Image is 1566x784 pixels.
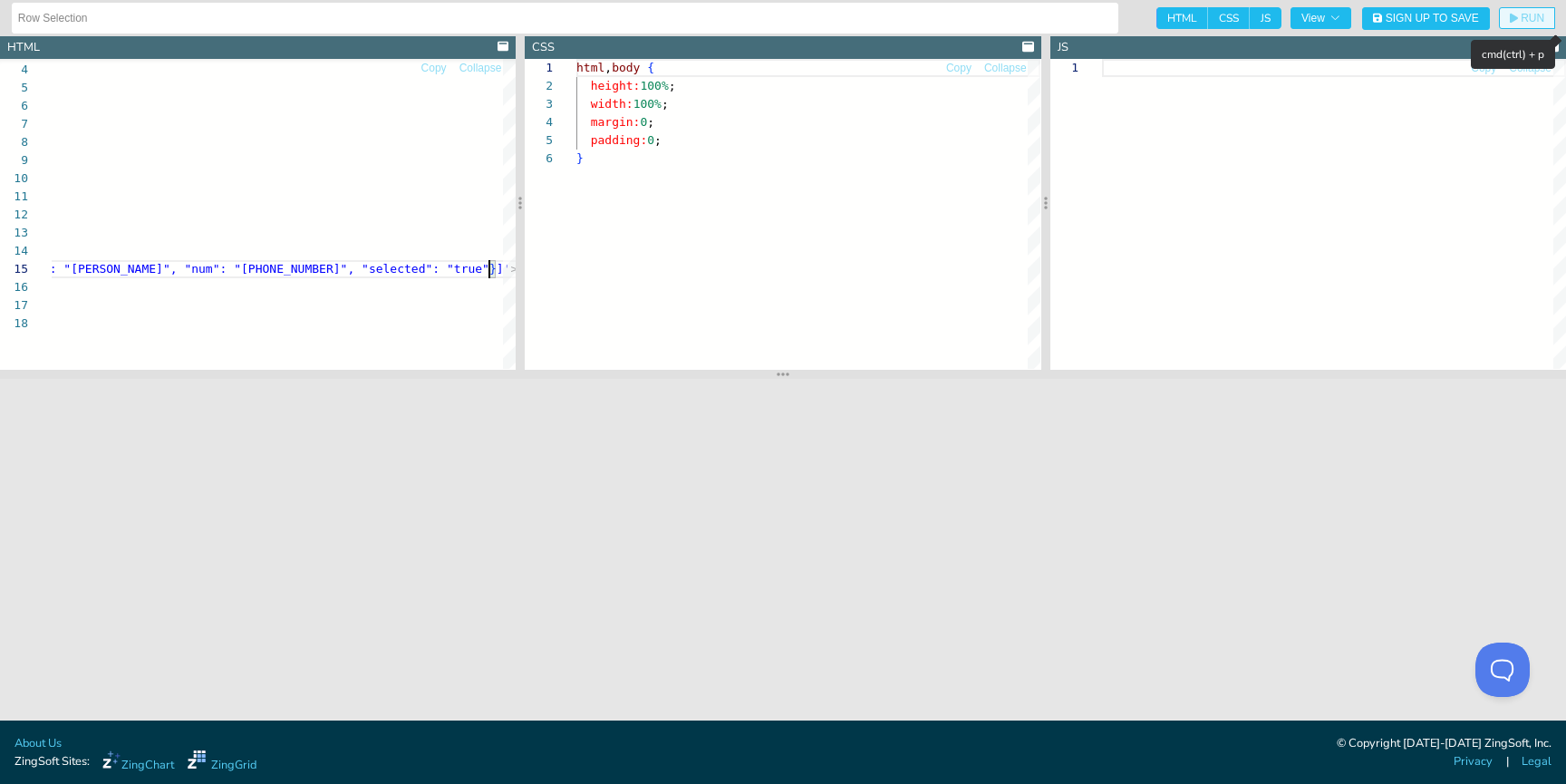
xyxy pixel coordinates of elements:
span: Copy [946,63,971,73]
div: JS [1058,39,1068,56]
span: ; [648,115,655,129]
span: ZingSoft Sites: [14,753,90,770]
span: Collapse [459,63,502,73]
span: Collapse [984,63,1027,73]
span: html [576,61,604,74]
div: 1 [1050,59,1078,77]
div: CSS [532,39,555,56]
span: padding: [591,133,648,147]
a: Legal [1522,753,1551,770]
span: 0 [648,133,655,147]
span: height: [591,79,641,92]
span: | [1506,753,1509,770]
button: View [1290,7,1351,29]
button: Copy [420,60,448,77]
div: 1 [525,59,553,77]
span: ; [662,97,669,111]
span: ]' [497,262,511,276]
span: HTML [1156,7,1208,29]
a: ZingChart [102,750,174,774]
div: checkbox-group [1156,7,1281,29]
span: Copy [1471,63,1496,73]
button: Collapse [983,60,1028,77]
div: © Copyright [DATE]-[DATE] ZingSoft, Inc. [1337,735,1551,753]
a: ZingGrid [188,750,256,774]
button: Collapse [459,60,503,77]
span: ; [654,133,662,147]
span: CSS [1208,7,1250,29]
span: } [489,262,497,276]
span: 100% [641,79,669,92]
span: body [612,61,640,74]
a: About Us [14,735,62,752]
span: elected": "true" [376,262,489,276]
span: 100% [633,97,662,111]
div: 5 [525,131,553,150]
span: cmd(ctrl) + p [1482,47,1544,62]
button: Sign Up to Save [1362,7,1490,30]
a: Privacy [1454,753,1493,770]
button: Copy [1470,60,1497,77]
span: 0 [641,115,648,129]
div: 6 [525,150,553,168]
span: "name": "[PERSON_NAME]", "num": "[PHONE_NUMBER]", "s [7,262,376,276]
span: RUN [1521,13,1544,24]
div: 4 [525,113,553,131]
button: Copy [945,60,972,77]
span: View [1301,13,1340,24]
input: Untitled Demo [18,4,1112,33]
span: Sign Up to Save [1386,13,1479,24]
span: width: [591,97,633,111]
div: 3 [525,95,553,113]
div: HTML [7,39,40,56]
span: Copy [421,63,447,73]
button: RUN [1499,7,1555,29]
span: } [576,151,584,165]
span: { [648,61,655,74]
span: margin: [591,115,641,129]
div: 2 [525,77,553,95]
span: ; [669,79,676,92]
iframe: Toggle Customer Support [1475,643,1530,697]
span: JS [1250,7,1281,29]
span: , [605,61,613,74]
span: Collapse [1509,63,1551,73]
